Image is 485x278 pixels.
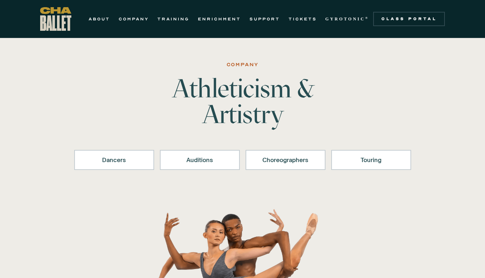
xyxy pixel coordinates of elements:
[331,150,411,170] a: Touring
[84,156,145,164] div: Dancers
[198,15,241,23] a: ENRICHMENT
[227,60,259,69] div: Company
[373,12,445,26] a: Class Portal
[89,15,110,23] a: ABOUT
[365,16,369,20] sup: ®
[119,15,149,23] a: COMPANY
[249,15,280,23] a: SUPPORT
[74,150,154,170] a: Dancers
[160,150,240,170] a: Auditions
[246,150,325,170] a: Choreographers
[377,16,441,22] div: Class Portal
[169,156,230,164] div: Auditions
[325,15,369,23] a: GYROTONIC®
[255,156,316,164] div: Choreographers
[341,156,402,164] div: Touring
[40,7,71,31] a: home
[325,16,365,21] strong: GYROTONIC
[289,15,317,23] a: TICKETS
[131,75,355,127] h1: Athleticism & Artistry
[157,15,189,23] a: TRAINING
